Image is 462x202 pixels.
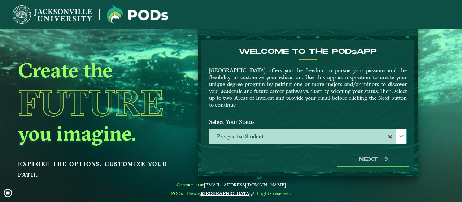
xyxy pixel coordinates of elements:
[171,182,291,188] span: Contact us at
[171,190,291,196] span: PODs - ©2025 All rights reserved.
[201,190,252,196] a: [GEOGRAPHIC_DATA].
[18,57,180,83] h2: Create the
[209,47,407,56] h4: Welcome to the POD app
[18,121,180,146] h2: you imagine.
[13,5,92,24] img: Jacksonville University logo
[209,129,406,145] label: Prospective Student
[204,115,412,129] label: Select Your Status
[107,5,168,24] img: Jacksonville University logo
[18,85,180,121] h1: Future
[204,182,286,188] a: [EMAIL_ADDRESS][DOMAIN_NAME]
[337,152,409,167] button: Next
[18,159,180,180] p: Explore the options. Customize your path.
[209,67,407,108] p: [GEOGRAPHIC_DATA] offers you the freedom to pursue your passions and the flexibility to customize...
[352,49,357,56] sub: s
